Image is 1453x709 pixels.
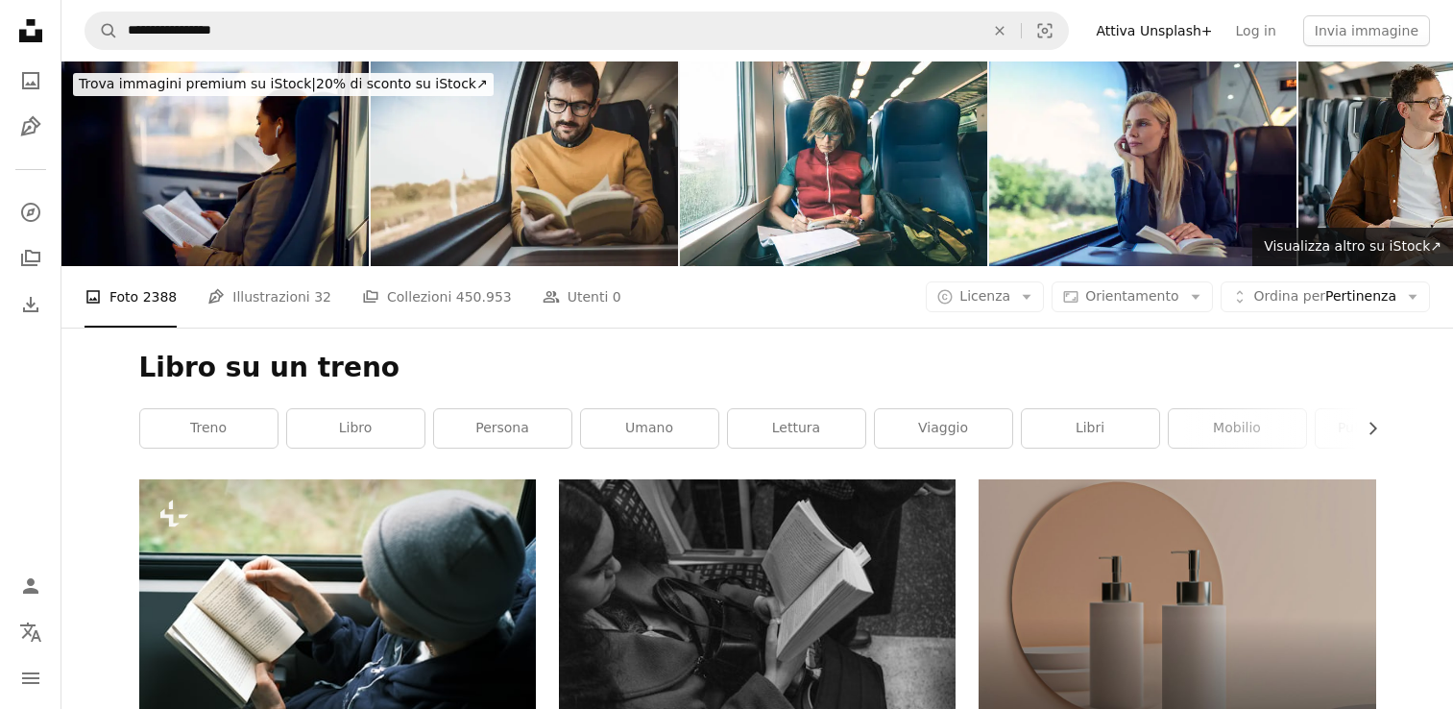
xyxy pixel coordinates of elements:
a: mobilio [1169,409,1306,448]
a: libro [287,409,424,448]
img: Donna che scrive sul libro mentre viaggia in treno [680,61,987,266]
button: scorri la lista a destra [1355,409,1376,448]
span: 20% di sconto su iStock ↗ [79,76,488,91]
a: Attiva Unsplash+ [1084,15,1223,46]
span: Visualizza altro su iStock ↗ [1264,238,1441,254]
span: Pertinenza [1254,287,1396,306]
a: Utenti 0 [543,266,621,328]
a: Collezioni 450.953 [362,266,512,328]
form: Trova visual in tutto il sito [85,12,1069,50]
a: lettura [728,409,865,448]
span: Trova immagini premium su iStock | [79,76,316,91]
button: Ricerca visiva [1022,12,1068,49]
a: Una donna legge un libro sui mezzi pubblici. [559,603,956,621]
a: Trova immagini premium su iStock|20% di sconto su iStock↗ [61,61,505,108]
a: una persona seduta in una macchina che legge un libro [139,602,536,620]
a: pubblicazione [1316,409,1453,448]
button: Menu [12,659,50,697]
a: treno [140,409,278,448]
h1: Libro su un treno [139,351,1376,385]
a: Accedi / Registrati [12,567,50,605]
a: viaggio [875,409,1012,448]
img: Imprenditrice in treno [989,61,1296,266]
img: Viaggio in treno turistico con pensieri e storie, momento perfetto per leggere [371,61,678,266]
a: Visualizza altro su iStock↗ [1252,228,1453,266]
button: Invia immagine [1303,15,1430,46]
button: Elimina [979,12,1021,49]
span: Licenza [959,288,1010,304]
span: 32 [314,286,331,307]
a: Illustrazioni [12,108,50,146]
a: Esplora [12,193,50,232]
span: Orientamento [1085,288,1178,304]
a: Libri [1022,409,1159,448]
a: Collezioni [12,239,50,278]
span: 0 [613,286,621,307]
button: Cerca su Unsplash [85,12,118,49]
span: 450.953 [456,286,512,307]
button: Ordina perPertinenza [1221,281,1430,312]
a: Illustrazioni 32 [207,266,331,328]
a: persona [434,409,571,448]
a: Cronologia download [12,285,50,324]
a: Umano [581,409,718,448]
a: Log in [1224,15,1288,46]
button: Licenza [926,281,1044,312]
button: Lingua [12,613,50,651]
img: Giovane passeggera che legge il libro durante il viaggio in treno. [61,61,369,266]
span: Ordina per [1254,288,1325,304]
button: Orientamento [1052,281,1212,312]
a: Foto [12,61,50,100]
